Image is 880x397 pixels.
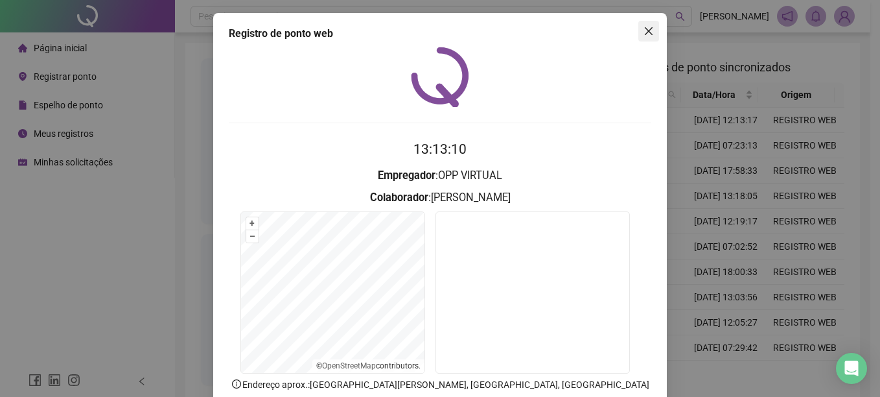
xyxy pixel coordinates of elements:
[246,230,259,243] button: –
[229,167,651,184] h3: : OPP VIRTUAL
[316,361,421,370] li: © contributors.
[836,353,867,384] div: Open Intercom Messenger
[411,47,469,107] img: QRPoint
[638,21,659,42] button: Close
[231,378,242,390] span: info-circle
[229,26,651,42] div: Registro de ponto web
[322,361,376,370] a: OpenStreetMap
[370,191,428,204] strong: Colaborador
[229,378,651,392] p: Endereço aprox. : [GEOGRAPHIC_DATA][PERSON_NAME], [GEOGRAPHIC_DATA], [GEOGRAPHIC_DATA]
[378,169,435,182] strong: Empregador
[246,217,259,230] button: +
[229,189,651,206] h3: : [PERSON_NAME]
[643,26,654,36] span: close
[413,141,467,157] time: 13:13:10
